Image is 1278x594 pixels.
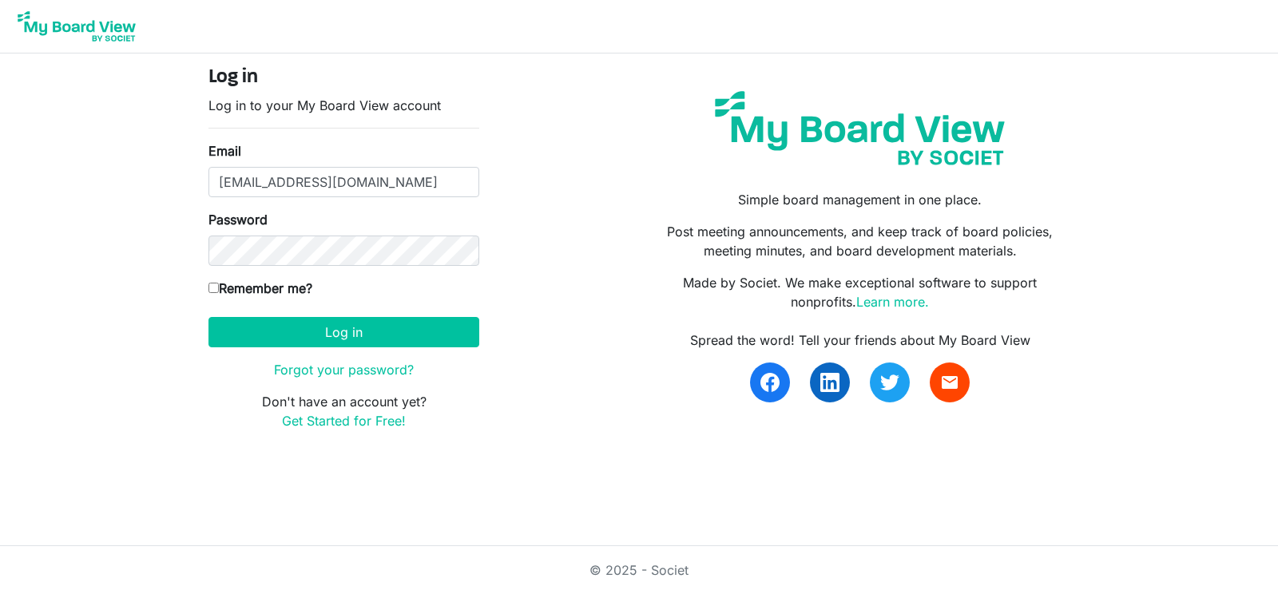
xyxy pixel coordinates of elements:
p: Don't have an account yet? [208,392,479,430]
p: Simple board management in one place. [651,190,1070,209]
label: Email [208,141,241,160]
img: facebook.svg [760,373,780,392]
input: Remember me? [208,283,219,293]
a: email [930,362,970,402]
img: my-board-view-societ.svg [703,79,1017,177]
label: Remember me? [208,279,312,298]
a: Forgot your password? [274,362,414,378]
a: © 2025 - Societ [589,562,689,578]
label: Password [208,210,268,229]
a: Learn more. [856,294,929,310]
img: linkedin.svg [820,373,839,392]
button: Log in [208,317,479,347]
img: My Board View Logo [13,6,141,46]
img: twitter.svg [880,373,899,392]
h4: Log in [208,66,479,89]
p: Post meeting announcements, and keep track of board policies, meeting minutes, and board developm... [651,222,1070,260]
p: Log in to your My Board View account [208,96,479,115]
a: Get Started for Free! [282,413,406,429]
span: email [940,373,959,392]
p: Made by Societ. We make exceptional software to support nonprofits. [651,273,1070,311]
div: Spread the word! Tell your friends about My Board View [651,331,1070,350]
